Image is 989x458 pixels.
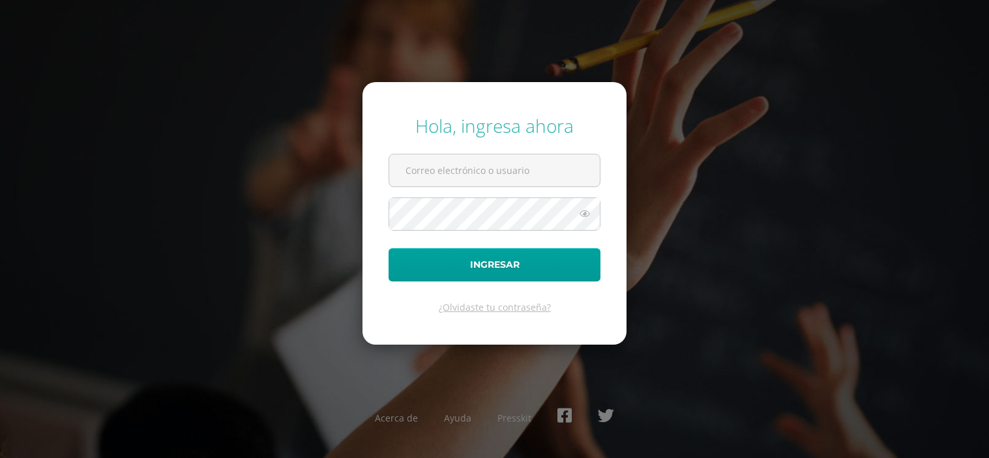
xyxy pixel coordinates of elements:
a: Ayuda [444,412,471,424]
a: ¿Olvidaste tu contraseña? [439,301,551,313]
a: Acerca de [375,412,418,424]
div: Hola, ingresa ahora [389,113,600,138]
input: Correo electrónico o usuario [389,154,600,186]
button: Ingresar [389,248,600,281]
a: Presskit [497,412,531,424]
